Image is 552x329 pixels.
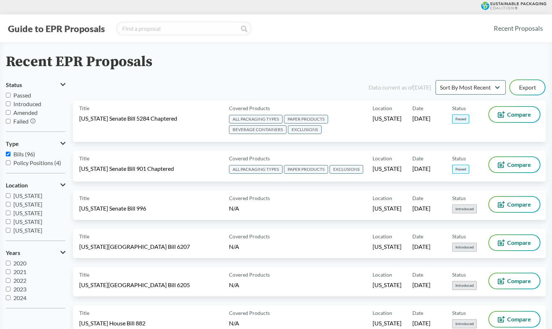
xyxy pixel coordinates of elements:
span: 2022 [13,277,26,284]
span: 2024 [13,294,26,301]
span: Location [6,182,28,189]
h2: Recent EPR Proposals [6,54,152,70]
span: Date [412,155,423,162]
span: [US_STATE] [13,227,42,234]
span: 2023 [13,286,26,293]
button: Years [6,247,65,259]
span: ALL PACKAGING TYPES [229,165,283,174]
span: Status [6,82,22,88]
span: Covered Products [229,155,270,162]
span: [US_STATE][GEOGRAPHIC_DATA] Bill 6207 [79,243,190,251]
span: [US_STATE] [373,281,402,289]
input: Find a proposal [116,21,252,36]
span: Introduced [452,243,477,252]
span: [US_STATE] [13,209,42,216]
span: [DATE] [412,319,430,327]
span: [US_STATE] Senate Bill 901 Chaptered [79,165,174,173]
button: Export [510,80,545,95]
span: Status [452,194,466,202]
input: 2024 [6,295,10,300]
span: Date [412,194,423,202]
span: EXCLUSIONS [288,125,322,134]
button: Compare [489,235,540,250]
button: Compare [489,107,540,122]
input: [US_STATE] [6,219,10,224]
span: [DATE] [412,243,430,251]
span: [US_STATE] [373,114,402,122]
span: [US_STATE][GEOGRAPHIC_DATA] Bill 6205 [79,281,190,289]
span: Covered Products [229,104,270,112]
span: [US_STATE] [373,319,402,327]
span: Introduced [452,281,477,290]
span: [US_STATE] Senate Bill 996 [79,204,146,212]
span: Years [6,250,20,256]
input: Amended [6,110,10,115]
a: Recent Proposals [491,20,546,36]
button: Compare [489,273,540,289]
span: Date [412,271,423,278]
input: [US_STATE] [6,202,10,207]
span: Compare [507,240,531,246]
input: 2020 [6,261,10,265]
input: [US_STATE] [6,211,10,215]
span: 2020 [13,260,26,267]
span: ALL PACKAGING TYPES [229,115,283,124]
button: Location [6,179,65,191]
span: [US_STATE] [373,204,402,212]
input: Passed [6,93,10,98]
span: Compare [507,202,531,207]
span: Compare [507,316,531,322]
span: Passed [452,165,469,174]
input: 2023 [6,287,10,291]
button: Compare [489,157,540,172]
span: N/A [229,205,239,212]
span: Title [79,233,89,240]
div: Data current as of [DATE] [369,83,431,92]
input: Failed [6,119,10,124]
span: Covered Products [229,271,270,278]
span: Location [373,309,392,317]
span: Title [79,309,89,317]
span: [US_STATE] [373,243,402,251]
span: Introduced [13,100,41,107]
button: Compare [489,197,540,212]
span: Title [79,271,89,278]
span: Location [373,155,392,162]
input: 2021 [6,269,10,274]
span: Location [373,194,392,202]
span: Compare [507,112,531,117]
span: [US_STATE] Senate Bill 5284 Chaptered [79,114,177,122]
span: [US_STATE] House Bill 882 [79,319,145,327]
span: Introduced [452,204,477,213]
span: Covered Products [229,309,270,317]
span: Failed [13,118,29,125]
span: Date [412,104,423,112]
span: Status [452,104,466,112]
input: 2022 [6,278,10,283]
span: Policy Positions (4) [13,159,61,166]
input: Introduced [6,101,10,106]
button: Status [6,79,65,91]
span: N/A [229,243,239,250]
span: Status [452,309,466,317]
span: Date [412,309,423,317]
span: PAPER PRODUCTS [284,115,328,124]
span: Compare [507,278,531,284]
span: Covered Products [229,194,270,202]
span: BEVERAGE CONTAINERS [229,125,286,134]
span: 2021 [13,268,26,275]
span: [US_STATE] [13,201,42,208]
span: Covered Products [229,233,270,240]
button: Compare [489,312,540,327]
span: [US_STATE] [13,192,42,199]
span: Amended [13,109,38,116]
input: Policy Positions (4) [6,160,10,165]
span: Status [452,271,466,278]
span: Compare [507,162,531,168]
button: Type [6,138,65,150]
span: Location [373,233,392,240]
span: Status [452,233,466,240]
span: EXCLUSIONS [330,165,363,174]
input: [US_STATE] [6,193,10,198]
span: Passed [452,114,469,124]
